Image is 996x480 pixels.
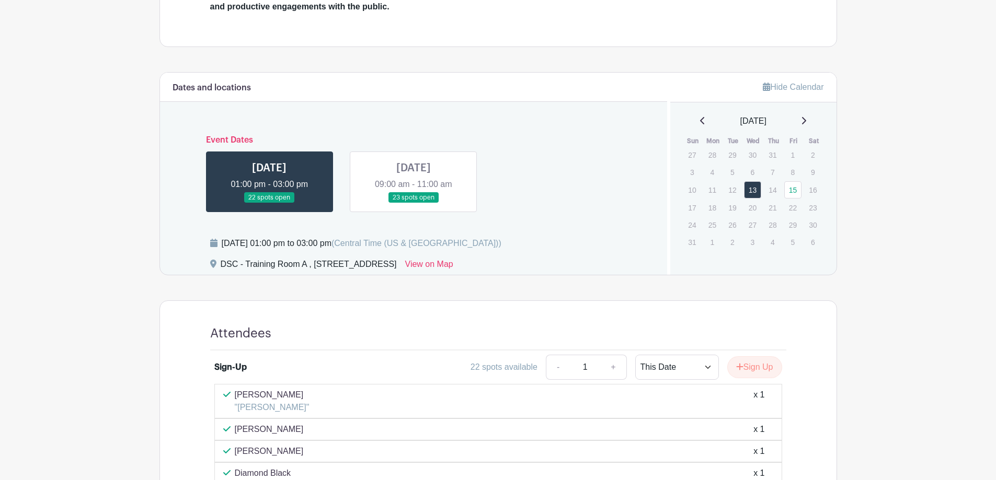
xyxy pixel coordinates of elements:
p: 2 [724,234,741,250]
span: [DATE] [740,115,766,127]
div: DSC - Training Room A , [STREET_ADDRESS] [221,258,397,275]
p: 6 [804,234,821,250]
p: 31 [764,147,781,163]
p: 30 [804,217,821,233]
a: - [546,355,570,380]
p: 1 [784,147,802,163]
p: 27 [744,217,761,233]
p: 10 [683,182,701,198]
p: 31 [683,234,701,250]
div: x 1 [753,467,764,479]
p: 28 [764,217,781,233]
a: View on Map [405,258,453,275]
th: Wed [743,136,764,146]
p: 28 [704,147,721,163]
a: 15 [784,181,802,198]
p: 26 [724,217,741,233]
p: 3 [683,164,701,180]
p: 30 [744,147,761,163]
p: 16 [804,182,821,198]
p: 5 [784,234,802,250]
p: 11 [704,182,721,198]
p: [PERSON_NAME] [235,423,304,436]
div: x 1 [753,389,764,414]
p: 12 [724,182,741,198]
div: [DATE] 01:00 pm to 03:00 pm [222,237,501,250]
p: 3 [744,234,761,250]
p: 1 [704,234,721,250]
div: 22 spots available [471,361,537,373]
p: 23 [804,200,821,216]
span: (Central Time (US & [GEOGRAPHIC_DATA])) [331,239,501,248]
p: 9 [804,164,821,180]
p: 19 [724,200,741,216]
p: 4 [764,234,781,250]
th: Thu [763,136,784,146]
button: Sign Up [727,356,782,378]
a: Hide Calendar [763,83,823,91]
p: [PERSON_NAME] [235,445,304,458]
p: 22 [784,200,802,216]
p: 24 [683,217,701,233]
p: 20 [744,200,761,216]
div: Sign-Up [214,361,247,373]
p: 4 [704,164,721,180]
p: 7 [764,164,781,180]
a: 13 [744,181,761,198]
p: 17 [683,200,701,216]
h6: Dates and locations [173,83,251,93]
div: x 1 [753,423,764,436]
p: Diamond Black [235,467,291,479]
h4: Attendees [210,326,271,341]
p: "[PERSON_NAME]" [235,401,310,414]
p: 14 [764,182,781,198]
h6: Event Dates [198,135,630,145]
p: 21 [764,200,781,216]
th: Sat [804,136,824,146]
p: 25 [704,217,721,233]
p: 6 [744,164,761,180]
p: 2 [804,147,821,163]
a: + [600,355,626,380]
p: [PERSON_NAME] [235,389,310,401]
p: 27 [683,147,701,163]
p: 5 [724,164,741,180]
div: x 1 [753,445,764,458]
th: Mon [703,136,724,146]
th: Fri [784,136,804,146]
p: 18 [704,200,721,216]
p: 29 [724,147,741,163]
th: Tue [723,136,743,146]
th: Sun [683,136,703,146]
p: 29 [784,217,802,233]
p: 8 [784,164,802,180]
